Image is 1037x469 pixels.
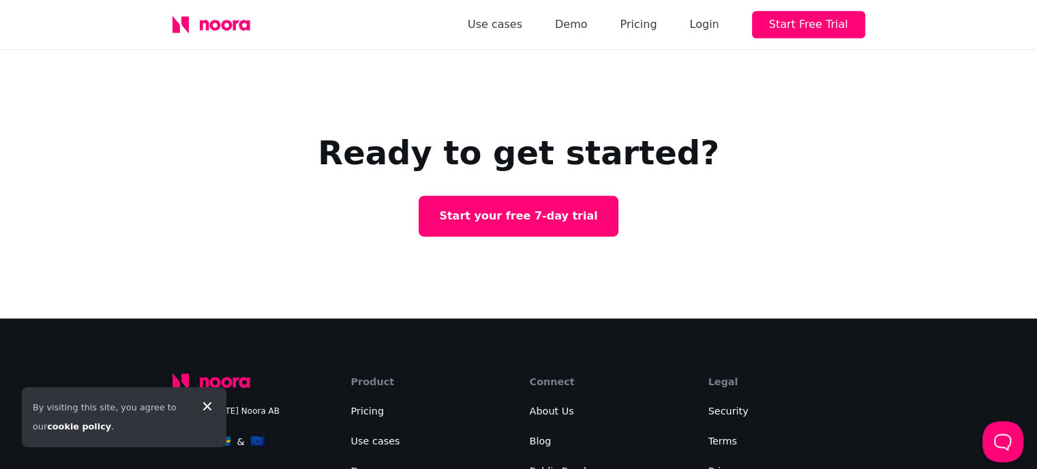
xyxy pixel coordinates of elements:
a: Blog [530,436,552,447]
div: Made in & [172,432,329,451]
div: Login [689,15,719,34]
div: Connect [530,373,687,391]
div: By visiting this site, you agree to our . [33,398,188,436]
a: Start your free 7-day trial [419,196,618,237]
a: Terms [708,436,737,447]
a: Demo [555,15,588,34]
h2: Ready to get started? [318,132,719,174]
a: Use cases [351,436,400,447]
div: Product [351,373,508,391]
a: Use cases [468,15,522,34]
button: Start Free Trial [752,11,865,38]
a: About Us [530,406,574,417]
a: Pricing [620,15,657,34]
a: Pricing [351,406,385,417]
div: ©[DATE]-[DATE] Noora AB [172,402,329,421]
div: Legal [708,373,865,391]
a: Security [708,406,749,417]
iframe: Help Scout Beacon - Open [982,421,1023,462]
a: cookie policy [47,421,111,432]
span: 🇪🇺 [250,434,265,448]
